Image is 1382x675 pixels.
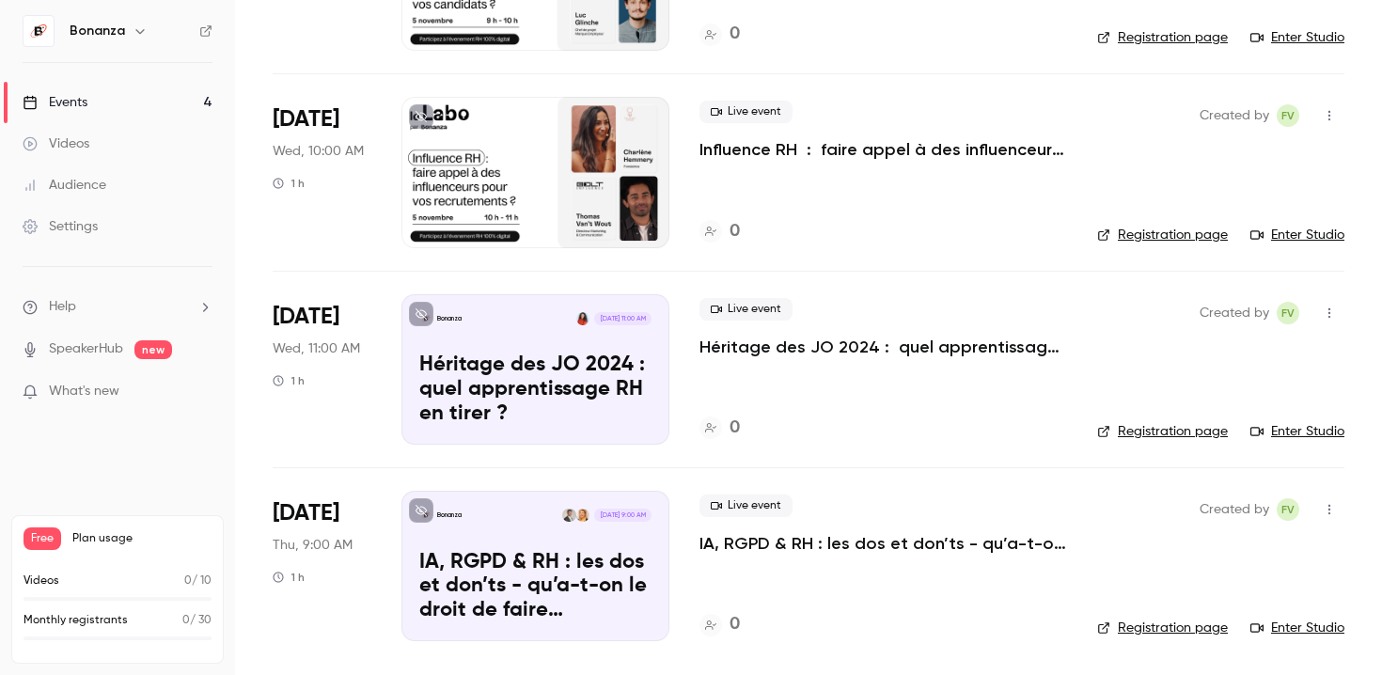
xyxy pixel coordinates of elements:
[273,176,305,191] div: 1 h
[24,573,59,589] p: Videos
[562,509,575,522] img: Jean-Baptiste Leca
[699,416,740,441] a: 0
[1200,302,1269,324] span: Created by
[699,612,740,637] a: 0
[134,340,172,359] span: new
[190,384,212,400] iframe: Noticeable Trigger
[49,339,123,359] a: SpeakerHub
[699,138,1067,161] a: Influence RH : faire appel à des influenceurs pour vos recrutements ?
[730,22,740,47] h4: 0
[730,612,740,637] h4: 0
[699,101,793,123] span: Live event
[182,615,190,626] span: 0
[23,297,212,317] li: help-dropdown-opener
[1277,498,1299,521] span: Fabio Vilarinho
[401,491,669,641] a: IA, RGPD & RH : les dos et don’ts - qu’a-t-on le droit de faire légalement ?BonanzaClaire Caillet...
[1097,422,1228,441] a: Registration page
[273,536,353,555] span: Thu, 9:00 AM
[1277,302,1299,324] span: Fabio Vilarinho
[699,298,793,321] span: Live event
[730,416,740,441] h4: 0
[273,294,371,445] div: Nov 5 Wed, 11:00 AM (Europe/Paris)
[419,551,652,623] p: IA, RGPD & RH : les dos et don’ts - qu’a-t-on le droit de faire légalement ?
[576,312,589,325] img: Chantal Lasnier
[23,176,106,195] div: Audience
[273,373,305,388] div: 1 h
[699,219,740,244] a: 0
[273,498,339,528] span: [DATE]
[273,302,339,332] span: [DATE]
[419,353,652,426] p: Héritage des JO 2024 : quel apprentissage RH en tirer ?
[437,510,462,520] p: Bonanza
[24,527,61,550] span: Free
[1281,498,1295,521] span: FV
[1250,28,1344,47] a: Enter Studio
[730,219,740,244] h4: 0
[24,16,54,46] img: Bonanza
[1097,226,1228,244] a: Registration page
[594,312,651,325] span: [DATE] 11:00 AM
[1200,104,1269,127] span: Created by
[273,570,305,585] div: 1 h
[273,491,371,641] div: Nov 6 Thu, 9:00 AM (Europe/Paris)
[49,297,76,317] span: Help
[273,339,360,358] span: Wed, 11:00 AM
[273,104,339,134] span: [DATE]
[1250,619,1344,637] a: Enter Studio
[23,134,89,153] div: Videos
[1277,104,1299,127] span: Fabio Vilarinho
[1250,422,1344,441] a: Enter Studio
[184,575,192,587] span: 0
[699,22,740,47] a: 0
[23,217,98,236] div: Settings
[1200,498,1269,521] span: Created by
[23,93,87,112] div: Events
[699,532,1067,555] a: IA, RGPD & RH : les dos et don’ts - qu’a-t-on le droit de faire légalement ?
[184,573,212,589] p: / 10
[1281,104,1295,127] span: FV
[72,531,212,546] span: Plan usage
[273,142,364,161] span: Wed, 10:00 AM
[24,612,128,629] p: Monthly registrants
[182,612,212,629] p: / 30
[594,509,651,522] span: [DATE] 9:00 AM
[70,22,125,40] h6: Bonanza
[1097,28,1228,47] a: Registration page
[437,314,462,323] p: Bonanza
[699,336,1067,358] a: Héritage des JO 2024 : quel apprentissage RH en tirer ?
[273,97,371,247] div: Nov 5 Wed, 10:00 AM (Europe/Paris)
[1250,226,1344,244] a: Enter Studio
[576,509,589,522] img: Claire Caillet
[699,494,793,517] span: Live event
[1097,619,1228,637] a: Registration page
[49,382,119,401] span: What's new
[1281,302,1295,324] span: FV
[401,294,669,445] a: Héritage des JO 2024 : quel apprentissage RH en tirer ?BonanzaChantal Lasnier[DATE] 11:00 AMHérit...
